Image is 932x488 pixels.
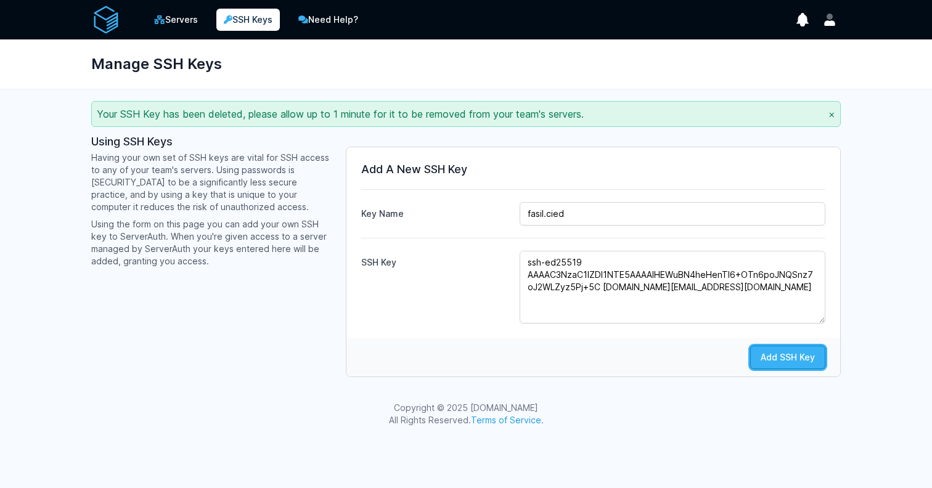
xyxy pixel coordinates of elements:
[91,152,331,213] p: Having your own set of SSH keys are vital for SSH access to any of your team's servers. Using pas...
[290,7,367,32] a: Need Help?
[216,9,280,31] a: SSH Keys
[91,49,222,79] h1: Manage SSH Keys
[819,9,841,31] button: User menu
[361,162,825,177] h3: Add A New SSH Key
[91,101,841,127] div: Your SSH Key has been deleted, please allow up to 1 minute for it to be removed from your team's ...
[791,9,814,31] button: show notifications
[828,107,835,121] button: ×
[91,5,121,35] img: serverAuth logo
[145,7,206,32] a: Servers
[471,415,541,425] a: Terms of Service
[361,251,509,269] label: SSH Key
[361,203,509,220] label: Key Name
[91,218,331,267] p: Using the form on this page you can add your own SSH key to ServerAuth. When you're given access ...
[91,134,331,149] h3: Using SSH Keys
[750,346,825,369] button: Add SSH Key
